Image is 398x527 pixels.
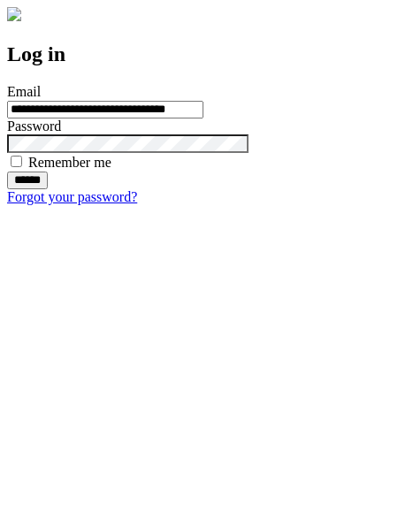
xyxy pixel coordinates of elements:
h2: Log in [7,42,391,66]
a: Forgot your password? [7,189,137,204]
label: Password [7,118,61,134]
label: Email [7,84,41,99]
img: logo-4e3dc11c47720685a147b03b5a06dd966a58ff35d612b21f08c02c0306f2b779.png [7,7,21,21]
label: Remember me [28,155,111,170]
